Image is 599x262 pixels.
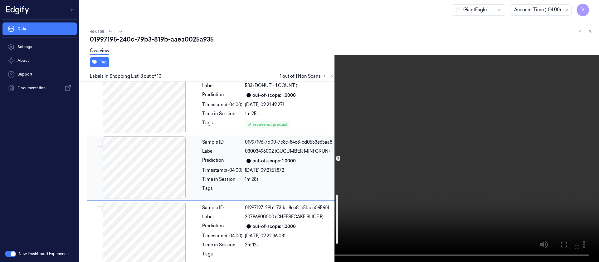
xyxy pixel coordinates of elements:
button: Tag [90,57,109,67]
div: Time in Session [202,176,242,183]
div: out-of-scope: 1.0000 [252,92,296,99]
button: About [2,54,77,67]
div: Prediction [202,91,242,99]
div: Time in Session [202,242,242,248]
div: Tags [202,120,242,130]
span: 46 of 58 [90,29,104,34]
button: V [577,4,589,16]
span: 1 out of 1 Non Scans [280,72,336,80]
div: out-of-scope: 1.0000 [252,223,296,230]
div: Timestamp (-04:00) [202,233,242,239]
div: [DATE] 09:21:51.872 [245,167,334,174]
div: Prediction [202,157,242,165]
div: Sample ID [202,139,242,146]
button: Select row [97,141,103,147]
div: Timestamp (-04:00) [202,167,242,174]
span: 533 (DONUT - 1 COUNT ) [245,82,297,89]
div: [DATE] 09:21:49.271 [245,101,334,108]
div: [DATE] 09:22:36.081 [245,233,334,239]
button: Toggle Navigation [67,5,77,15]
div: recovered product [248,122,288,127]
button: Select row [97,206,103,212]
span: 20786800000 (CHEESECAKE SLICE F) [245,214,324,220]
span: 03003496002 (CUCUMBER MINI CRUN) [245,148,330,155]
div: Tags [202,185,242,195]
div: Label [202,82,242,89]
a: Support [2,68,77,81]
div: Tags [202,251,242,261]
div: Time in Session [202,111,242,117]
a: Data [2,22,77,35]
div: Label [202,214,242,220]
div: Sample ID [202,205,242,211]
a: Overview [90,47,109,55]
div: Label [202,148,242,155]
div: Prediction [202,223,242,230]
div: Timestamp (-04:00) [202,101,242,108]
div: 1m 28s [245,176,334,183]
div: 01997195-240c-79b3-819b-aaea0025a935 [90,35,594,44]
div: 2m 12s [245,242,334,248]
a: Settings [2,41,77,53]
div: out-of-scope: 1.0000 [252,158,296,164]
span: Labels In Shopping List: 8 out of 10 [90,73,161,80]
a: Documentation [2,82,77,94]
div: 01997197-29b1-73da-8cc8-b51aee0656f4 [245,205,334,211]
div: 1m 25s [245,111,334,117]
div: 01997196-7d00-7c8c-84c8-cd0553e65aa8 [245,139,334,146]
